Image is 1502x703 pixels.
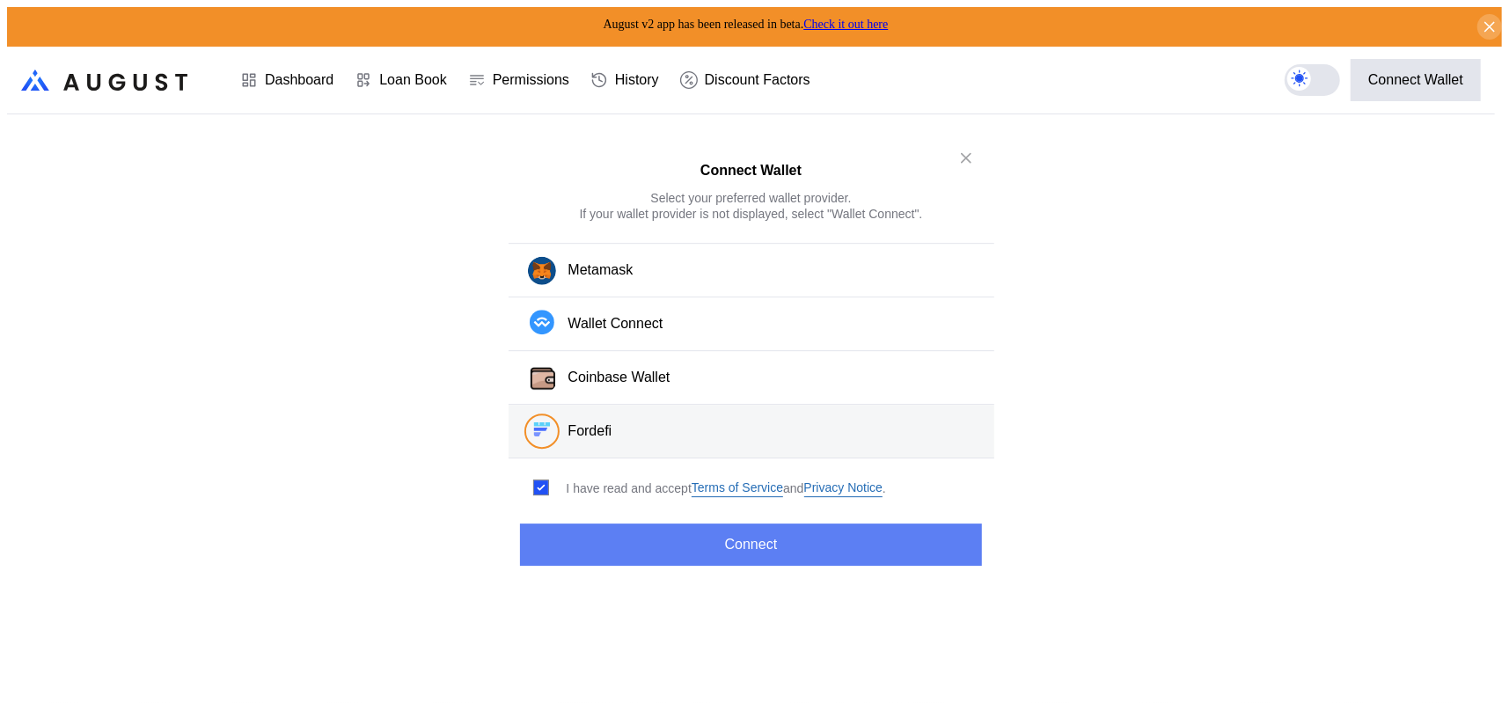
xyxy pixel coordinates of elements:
button: Metamask [509,244,994,298]
div: Wallet Connect [568,315,663,333]
div: Connect Wallet [1368,72,1463,88]
div: I have read and accept . [567,480,886,497]
div: Fordefi [568,422,612,441]
h2: Connect Wallet [700,163,802,179]
a: Privacy Notice [804,480,883,497]
button: close modal [952,144,980,172]
button: Wallet Connect [509,298,994,352]
a: Check it out here [803,18,888,31]
button: Coinbase WalletCoinbase Wallet [509,352,994,406]
div: Coinbase Wallet [568,369,670,387]
div: Permissions [493,72,569,88]
a: Terms of Service [692,480,783,497]
div: Loan Book [379,72,447,88]
div: If your wallet provider is not displayed, select "Wallet Connect". [580,206,923,222]
span: and [783,480,803,496]
div: Discount Factors [705,72,810,88]
div: Metamask [568,261,634,280]
img: Fordefi [530,418,554,443]
div: Dashboard [265,72,333,88]
button: Connect [520,524,981,566]
div: Select your preferred wallet provider. [651,190,852,206]
img: Coinbase Wallet [528,364,558,394]
button: FordefiFordefi [509,406,994,459]
span: August v2 app has been released in beta. [604,18,889,31]
div: History [615,72,659,88]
